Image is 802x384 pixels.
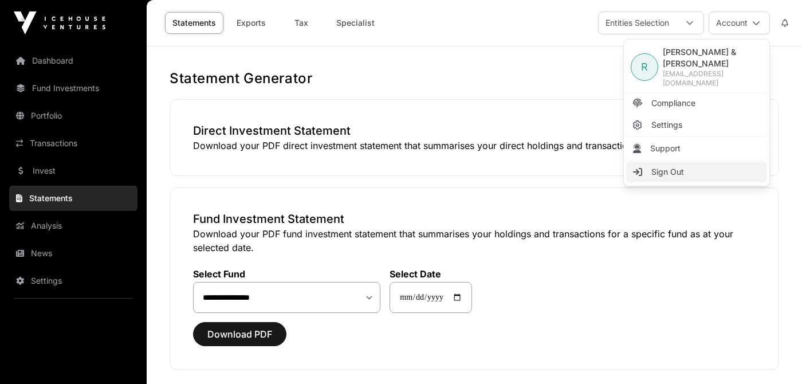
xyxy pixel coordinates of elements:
[193,139,756,152] p: Download your PDF direct investment statement that summarises your direct holdings and transactio...
[9,241,137,266] a: News
[745,329,802,384] iframe: Chat Widget
[650,143,681,154] span: Support
[651,166,684,178] span: Sign Out
[9,268,137,293] a: Settings
[651,119,682,131] span: Settings
[207,327,272,341] span: Download PDF
[9,186,137,211] a: Statements
[165,12,223,34] a: Statements
[651,97,695,109] span: Compliance
[9,158,137,183] a: Invest
[390,268,472,280] label: Select Date
[599,12,676,34] div: Entities Selection
[9,131,137,156] a: Transactions
[626,115,767,135] a: Settings
[663,46,762,69] span: [PERSON_NAME] & [PERSON_NAME]
[9,103,137,128] a: Portfolio
[9,48,137,73] a: Dashboard
[9,213,137,238] a: Analysis
[170,69,779,88] h1: Statement Generator
[9,76,137,101] a: Fund Investments
[663,69,762,88] span: [EMAIL_ADDRESS][DOMAIN_NAME]
[626,93,767,113] a: Compliance
[626,162,767,182] li: Sign Out
[626,138,767,159] li: Support
[228,12,274,34] a: Exports
[193,211,756,227] h3: Fund Investment Statement
[641,59,648,75] span: R
[193,123,756,139] h3: Direct Investment Statement
[193,334,286,345] a: Download PDF
[193,322,286,346] button: Download PDF
[709,11,770,34] button: Account
[14,11,105,34] img: Icehouse Ventures Logo
[193,227,756,254] p: Download your PDF fund investment statement that summarises your holdings and transactions for a ...
[278,12,324,34] a: Tax
[193,268,380,280] label: Select Fund
[329,12,382,34] a: Specialist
